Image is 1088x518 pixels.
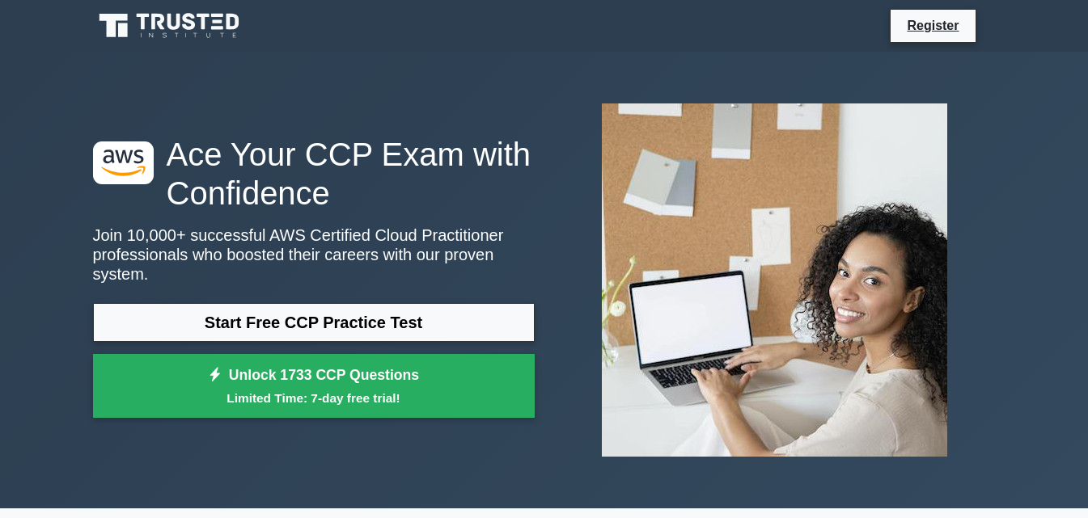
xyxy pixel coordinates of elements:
[113,389,514,407] small: Limited Time: 7-day free trial!
[93,135,535,213] h1: Ace Your CCP Exam with Confidence
[93,354,535,419] a: Unlock 1733 CCP QuestionsLimited Time: 7-day free trial!
[93,303,535,342] a: Start Free CCP Practice Test
[93,225,535,284] p: Join 10,000+ successful AWS Certified Cloud Practitioner professionals who boosted their careers ...
[897,15,968,36] a: Register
